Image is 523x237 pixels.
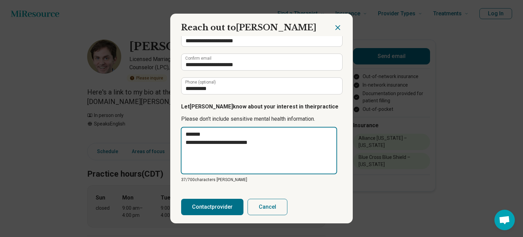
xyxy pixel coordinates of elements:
[185,80,216,84] label: Phone (optional)
[181,199,243,215] button: Contactprovider
[181,103,342,111] p: Let [PERSON_NAME] know about your interest in their practice
[181,23,316,32] span: Reach out to [PERSON_NAME]
[185,56,211,60] label: Confirm email
[185,32,196,36] label: Email
[181,177,342,183] p: 37/ 700 characters [PERSON_NAME]
[334,24,342,32] button: Close dialog
[181,115,342,123] p: Please don’t include sensitive mental health information.
[248,199,287,215] button: Cancel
